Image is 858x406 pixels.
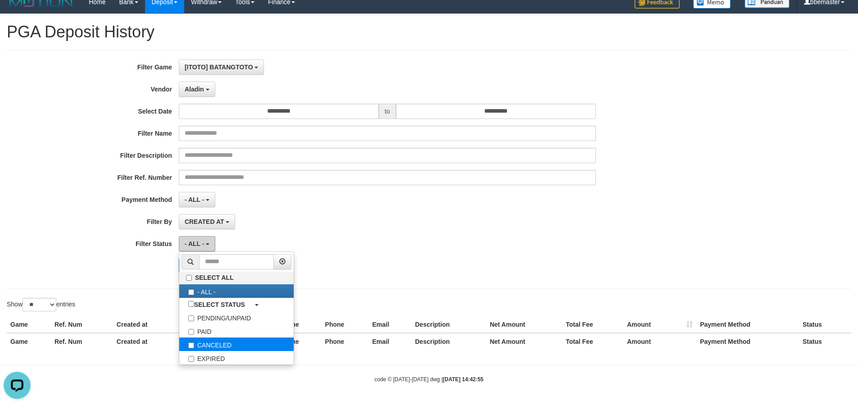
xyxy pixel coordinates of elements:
label: PAID [179,324,294,338]
button: Open LiveChat chat widget [4,4,31,31]
label: CANCELED [179,338,294,351]
th: Email [369,316,412,333]
th: Description [411,333,486,350]
th: Total Fee [562,333,623,350]
button: CREATED AT [179,214,236,229]
input: PAID [188,329,194,335]
span: - ALL - [185,196,204,203]
label: PENDING/UNPAID [179,310,294,324]
h1: PGA Deposit History [7,23,851,41]
th: Email [369,333,412,350]
label: Show entries [7,298,75,311]
th: Created at [113,316,199,333]
label: - ALL - [179,284,294,298]
th: Net Amount [486,316,562,333]
th: Net Amount [486,333,562,350]
th: Name [278,316,322,333]
strong: [DATE] 14:42:55 [443,376,483,383]
button: - ALL - [179,236,215,251]
input: PENDING/UNPAID [188,315,194,321]
th: Ref. Num [51,333,113,350]
th: Amount [623,333,696,350]
th: Status [799,333,851,350]
a: SELECT STATUS [179,298,294,310]
label: SELECT ALL [179,272,294,284]
input: SELECT STATUS [188,301,194,307]
button: Aladin [179,82,215,97]
span: [ITOTO] BATANGTOTO [185,64,253,71]
th: Payment Method [696,333,799,350]
input: - ALL - [188,289,194,295]
small: code © [DATE]-[DATE] dwg | [375,376,484,383]
th: Description [411,316,486,333]
th: Total Fee [562,316,623,333]
span: - ALL - [185,240,204,247]
th: Name [278,333,322,350]
th: Game [7,316,51,333]
span: CREATED AT [185,218,224,225]
button: - ALL - [179,192,215,207]
input: EXPIRED [188,356,194,362]
th: Phone [322,316,369,333]
button: [ITOTO] BATANGTOTO [179,59,264,75]
th: Amount [623,316,696,333]
th: Phone [322,333,369,350]
th: Ref. Num [51,316,113,333]
span: Aladin [185,86,204,93]
th: Created at [113,333,199,350]
span: to [379,104,396,119]
label: EXPIRED [179,351,294,365]
input: CANCELED [188,342,194,348]
select: Showentries [23,298,56,311]
th: Status [799,316,851,333]
th: Payment Method [696,316,799,333]
b: SELECT STATUS [194,301,245,308]
th: Game [7,333,51,350]
input: SELECT ALL [186,275,192,281]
